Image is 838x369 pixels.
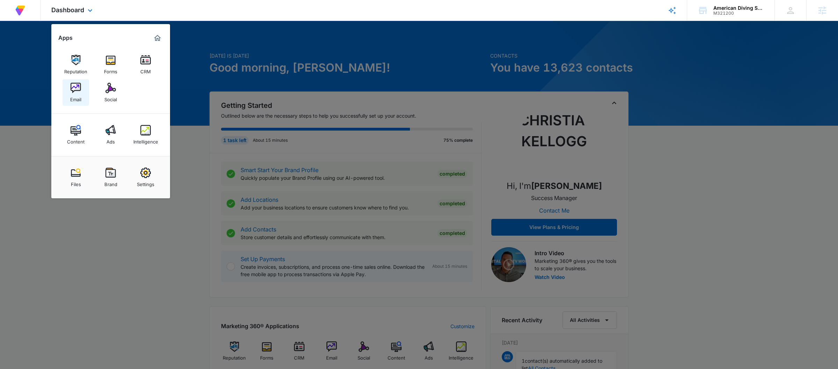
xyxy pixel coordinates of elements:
[67,135,84,145] div: Content
[51,6,84,14] span: Dashboard
[19,40,24,46] img: tab_domain_overview_orange.svg
[27,41,63,46] div: Domain Overview
[97,51,124,78] a: Forms
[63,121,89,148] a: Content
[63,164,89,191] a: Files
[137,178,154,187] div: Settings
[713,11,764,16] div: account id
[97,79,124,106] a: Social
[132,121,159,148] a: Intelligence
[132,51,159,78] a: CRM
[77,41,118,46] div: Keywords by Traffic
[58,35,73,41] h2: Apps
[97,164,124,191] a: Brand
[18,18,77,24] div: Domain: [DOMAIN_NAME]
[133,135,158,145] div: Intelligence
[104,178,117,187] div: Brand
[104,93,117,102] div: Social
[63,79,89,106] a: Email
[104,65,117,74] div: Forms
[152,32,163,44] a: Marketing 360® Dashboard
[64,65,87,74] div: Reputation
[11,18,17,24] img: website_grey.svg
[140,65,151,74] div: CRM
[11,11,17,17] img: logo_orange.svg
[71,178,81,187] div: Files
[20,11,34,17] div: v 4.0.25
[70,93,81,102] div: Email
[132,164,159,191] a: Settings
[14,4,27,17] img: Volusion
[97,121,124,148] a: Ads
[106,135,115,145] div: Ads
[713,5,764,11] div: account name
[63,51,89,78] a: Reputation
[69,40,75,46] img: tab_keywords_by_traffic_grey.svg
